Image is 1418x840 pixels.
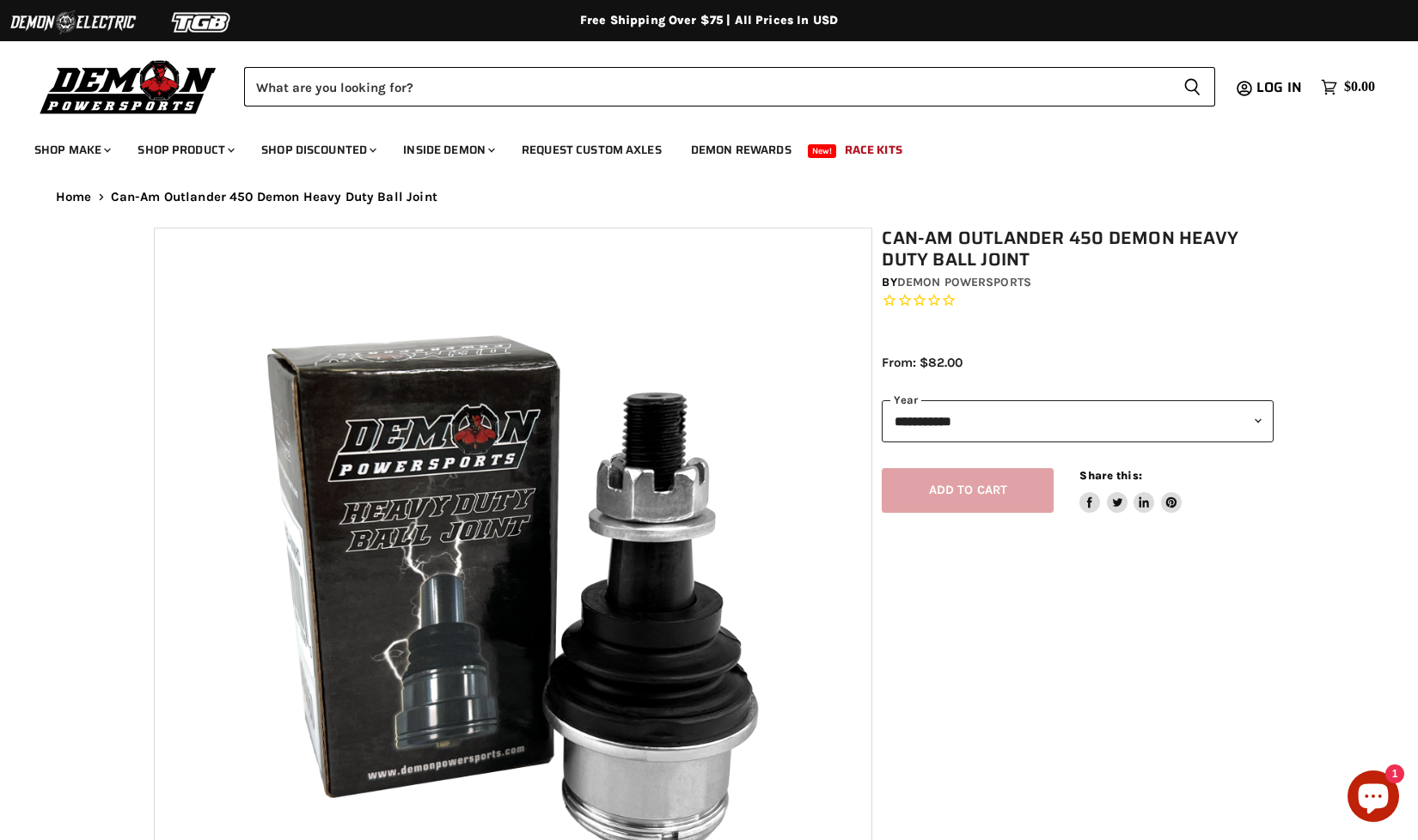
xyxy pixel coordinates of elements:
[882,355,963,370] span: From: $82.00
[1312,75,1384,100] a: $0.00
[21,190,1397,204] nav: Breadcrumbs
[111,190,437,204] span: Can-Am Outlander 450 Demon Heavy Duty Ball Joint
[34,56,223,117] img: Demon Powersports
[1249,80,1312,95] a: Log in
[1256,76,1302,98] span: Log in
[390,132,505,167] a: Inside Demon
[897,275,1031,289] a: Demon Powersports
[244,67,1215,107] form: Product
[125,132,245,167] a: Shop Product
[1079,469,1141,482] span: Share this:
[56,190,92,204] a: Home
[808,144,837,158] span: New!
[21,13,1397,28] div: Free Shipping Over $75 | All Prices In USD
[678,132,804,167] a: Demon Rewards
[21,132,121,167] a: Shop Make
[509,132,675,167] a: Request Custom Axles
[1342,770,1404,826] inbox-online-store-chat: Shopify online store chat
[1079,468,1182,514] aside: Share this:
[138,6,266,39] img: TGB Logo 2
[882,400,1274,442] select: year
[1344,79,1375,95] span: $0.00
[832,132,915,167] a: Race Kits
[1170,67,1215,107] button: Search
[882,292,1274,310] span: Rated 0.0 out of 5 stars 0 reviews
[882,273,1274,292] div: by
[882,228,1274,271] h1: Can-Am Outlander 450 Demon Heavy Duty Ball Joint
[21,125,1371,167] ul: Main menu
[9,6,138,39] img: Demon Electric Logo 2
[244,67,1170,107] input: Search
[248,132,387,167] a: Shop Discounted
